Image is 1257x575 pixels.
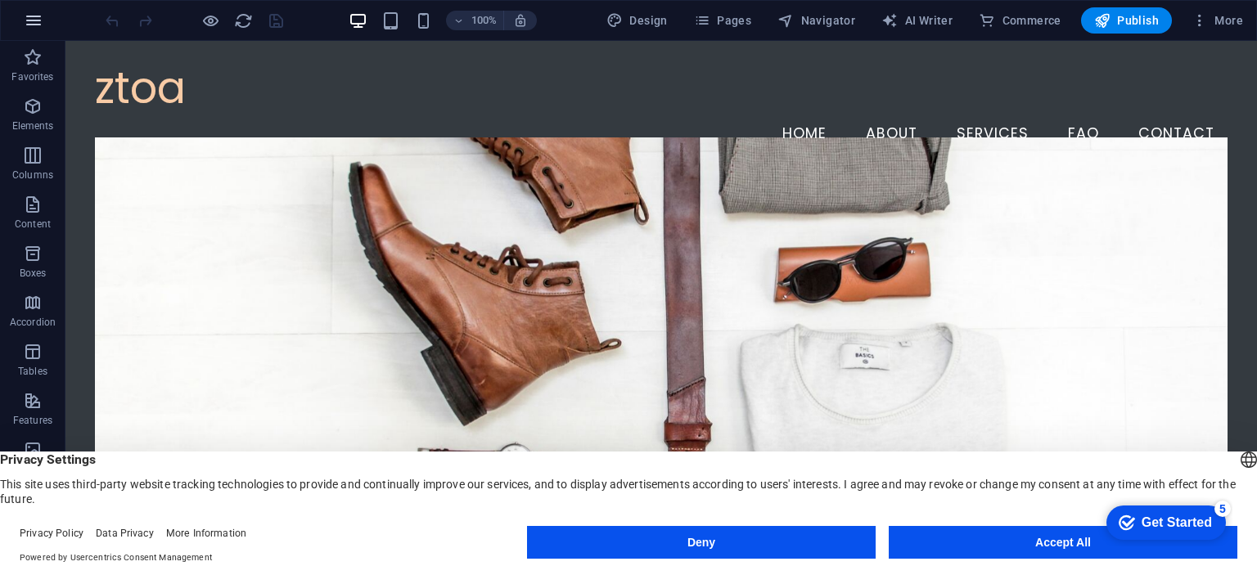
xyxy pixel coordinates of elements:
[13,8,133,43] div: Get Started 5 items remaining, 0% complete
[48,18,119,33] div: Get Started
[20,267,47,280] p: Boxes
[1185,7,1250,34] button: More
[1192,12,1243,29] span: More
[12,119,54,133] p: Elements
[121,3,137,20] div: 5
[10,316,56,329] p: Accordion
[18,365,47,378] p: Tables
[65,41,1257,549] iframe: To enrich screen reader interactions, please activate Accessibility in Grammarly extension settings
[11,70,53,83] p: Favorites
[15,218,51,231] p: Content
[12,168,53,182] p: Columns
[13,414,52,427] p: Features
